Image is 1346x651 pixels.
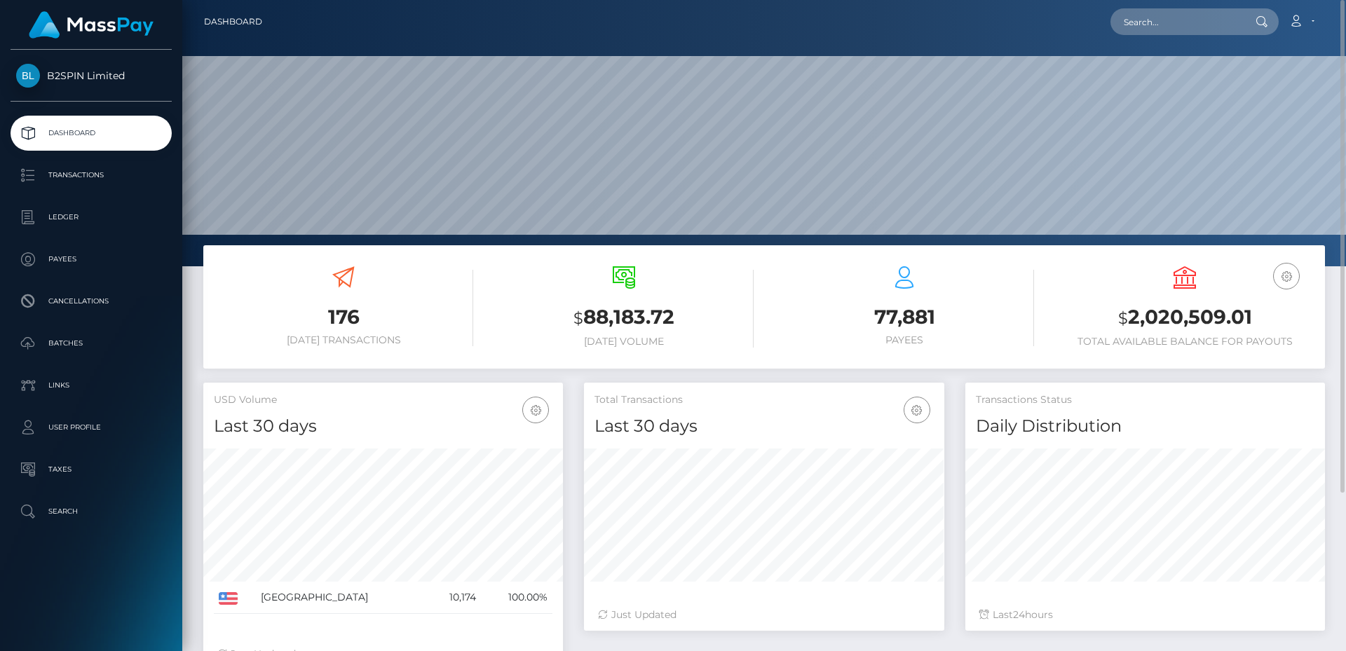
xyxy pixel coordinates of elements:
a: Search [11,494,172,529]
span: B2SPIN Limited [11,69,172,82]
h3: 88,183.72 [494,303,754,332]
small: $ [1118,308,1128,328]
div: Just Updated [598,608,930,622]
a: Links [11,368,172,403]
h4: Daily Distribution [976,414,1314,439]
h6: Total Available Balance for Payouts [1055,336,1314,348]
td: [GEOGRAPHIC_DATA] [256,582,428,614]
p: Ledger [16,207,166,228]
h3: 176 [214,303,473,331]
h4: Last 30 days [594,414,933,439]
a: Dashboard [11,116,172,151]
h5: Total Transactions [594,393,933,407]
a: Taxes [11,452,172,487]
p: Cancellations [16,291,166,312]
a: Payees [11,242,172,277]
p: Batches [16,333,166,354]
input: Search... [1110,8,1242,35]
h4: Last 30 days [214,414,552,439]
p: User Profile [16,417,166,438]
small: $ [573,308,583,328]
a: Dashboard [204,7,262,36]
h3: 77,881 [775,303,1034,331]
a: User Profile [11,410,172,445]
h6: Payees [775,334,1034,346]
a: Ledger [11,200,172,235]
a: Cancellations [11,284,172,319]
span: 24 [1013,608,1025,621]
a: Transactions [11,158,172,193]
a: Batches [11,326,172,361]
h5: USD Volume [214,393,552,407]
p: Transactions [16,165,166,186]
h6: [DATE] Volume [494,336,754,348]
h6: [DATE] Transactions [214,334,473,346]
h3: 2,020,509.01 [1055,303,1314,332]
h5: Transactions Status [976,393,1314,407]
p: Taxes [16,459,166,480]
td: 100.00% [481,582,553,614]
img: US.png [219,592,238,605]
p: Dashboard [16,123,166,144]
td: 10,174 [428,582,481,614]
p: Links [16,375,166,396]
p: Payees [16,249,166,270]
img: MassPay Logo [29,11,154,39]
p: Search [16,501,166,522]
div: Last hours [979,608,1311,622]
img: B2SPIN Limited [16,64,40,88]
